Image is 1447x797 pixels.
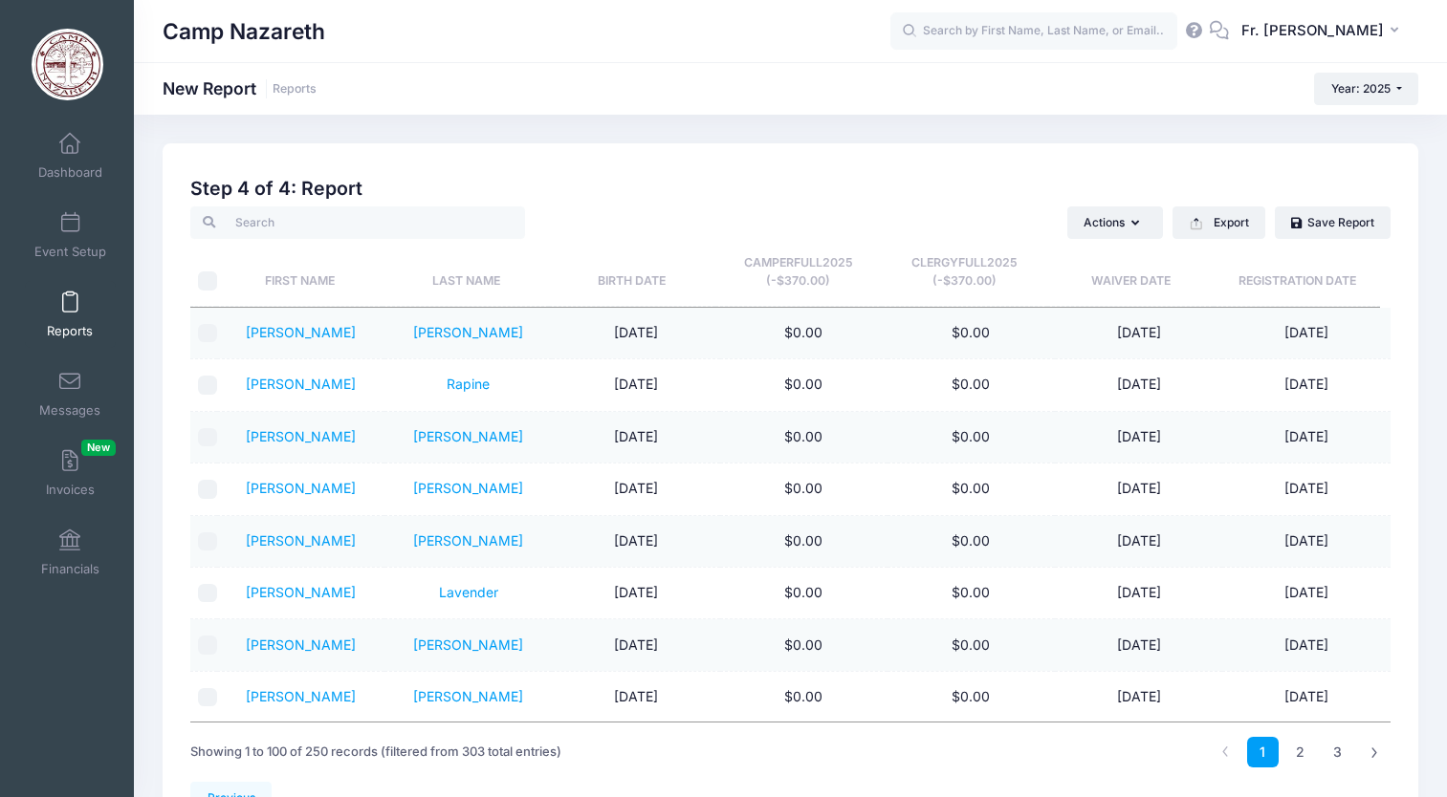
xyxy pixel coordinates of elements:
[190,178,1391,200] h2: Step 4 of 4: Report
[163,10,325,54] h1: Camp Nazareth
[246,428,356,444] a: [PERSON_NAME]
[1173,206,1265,239] button: Export
[882,239,1048,307] th: CLERGYFULL2025 (-$370.00): activate to sort column ascending
[1222,359,1390,411] td: [DATE]
[784,584,822,600] span: $0.00
[890,12,1177,51] input: Search by First Name, Last Name, or Email...
[715,239,882,307] th: CAMPERFULL2025 (-$370.00): activate to sort column ascending
[1222,568,1390,619] td: [DATE]
[47,323,93,339] span: Reports
[39,402,100,419] span: Messages
[25,122,116,189] a: Dashboard
[784,324,822,340] span: $0.00
[32,29,103,100] img: Camp Nazareth
[952,584,990,600] span: $0.00
[413,324,523,340] a: [PERSON_NAME]
[784,480,822,496] span: $0.00
[246,376,356,392] a: [PERSON_NAME]
[952,480,990,496] span: $0.00
[1055,672,1222,723] td: [DATE]
[163,78,317,98] h1: New Report
[413,688,523,704] a: [PERSON_NAME]
[552,359,719,411] td: [DATE]
[952,532,990,549] span: $0.00
[1047,239,1214,307] th: Waiver Date: activate to sort column ascending
[246,532,356,549] a: [PERSON_NAME]
[1229,10,1418,54] button: Fr. [PERSON_NAME]
[246,688,356,704] a: [PERSON_NAME]
[25,360,116,427] a: Messages
[246,480,356,496] a: [PERSON_NAME]
[46,482,95,498] span: Invoices
[1055,568,1222,619] td: [DATE]
[784,688,822,704] span: $0.00
[413,480,523,496] a: [PERSON_NAME]
[25,202,116,269] a: Event Setup
[1222,463,1390,515] td: [DATE]
[784,532,822,549] span: $0.00
[81,440,116,456] span: New
[784,428,822,444] span: $0.00
[25,519,116,586] a: Financials
[1275,206,1391,239] a: Save Report
[552,463,719,515] td: [DATE]
[952,376,990,392] span: $0.00
[1222,619,1390,671] td: [DATE]
[1055,308,1222,359] td: [DATE]
[549,239,715,307] th: Birth Date: activate to sort column ascending
[552,619,719,671] td: [DATE]
[1241,20,1384,41] span: Fr. [PERSON_NAME]
[1222,308,1390,359] td: [DATE]
[952,428,990,444] span: $0.00
[1322,737,1353,768] a: 3
[413,532,523,549] a: [PERSON_NAME]
[25,281,116,348] a: Reports
[1214,239,1380,307] th: Registration Date: activate to sort column ascending
[1055,412,1222,463] td: [DATE]
[1222,672,1390,723] td: [DATE]
[246,324,356,340] a: [PERSON_NAME]
[383,239,549,307] th: Last Name: activate to sort column ascending
[1284,737,1316,768] a: 2
[25,440,116,506] a: InvoicesNew
[1055,619,1222,671] td: [DATE]
[246,636,356,653] a: [PERSON_NAME]
[34,244,106,260] span: Event Setup
[190,206,525,239] input: Search
[1055,359,1222,411] td: [DATE]
[1222,412,1390,463] td: [DATE]
[41,561,99,577] span: Financials
[1055,516,1222,568] td: [DATE]
[952,688,990,704] span: $0.00
[784,376,822,392] span: $0.00
[552,568,719,619] td: [DATE]
[413,428,523,444] a: [PERSON_NAME]
[439,584,498,600] a: Lavender
[784,636,822,653] span: $0.00
[1055,463,1222,515] td: [DATE]
[1222,516,1390,568] td: [DATE]
[552,308,719,359] td: [DATE]
[190,730,561,774] div: Showing 1 to 100 of 250 records (filtered from 303 total entries)
[1247,737,1279,768] a: 1
[552,672,719,723] td: [DATE]
[952,324,990,340] span: $0.00
[1331,81,1391,96] span: Year: 2025
[1067,206,1163,239] button: Actions
[1314,73,1418,105] button: Year: 2025
[413,636,523,653] a: [PERSON_NAME]
[273,82,317,97] a: Reports
[552,412,719,463] td: [DATE]
[952,636,990,653] span: $0.00
[216,239,383,307] th: First Name: activate to sort column ascending
[38,164,102,181] span: Dashboard
[246,584,356,600] a: [PERSON_NAME]
[447,376,490,392] a: Rapine
[552,516,719,568] td: [DATE]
